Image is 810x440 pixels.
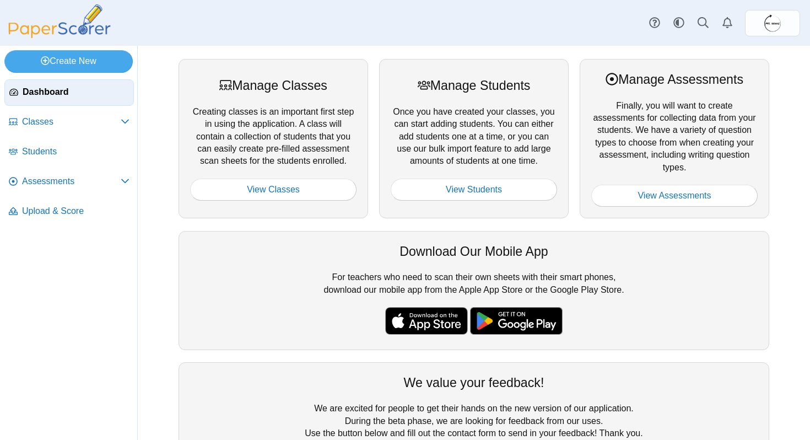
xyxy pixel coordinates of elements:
a: Upload & Score [4,198,134,225]
a: View Students [391,179,557,201]
img: google-play-badge.png [470,307,563,335]
img: apple-store-badge.svg [385,307,468,335]
div: For teachers who need to scan their own sheets with their smart phones, download our mobile app f... [179,231,769,350]
a: Dashboard [4,79,134,106]
a: View Classes [190,179,357,201]
div: Manage Assessments [591,71,758,88]
span: Classes [22,116,121,128]
div: Once you have created your classes, you can start adding students. You can either add students on... [379,59,569,218]
img: ps.YmoFDjm2zrR5LSNf [764,14,781,32]
a: Students [4,139,134,165]
div: Manage Students [391,77,557,94]
div: Download Our Mobile App [190,243,758,260]
span: Students [22,146,129,158]
div: Manage Classes [190,77,357,94]
a: ps.YmoFDjm2zrR5LSNf [745,10,800,36]
a: Alerts [715,11,739,35]
div: Finally, you will want to create assessments for collecting data from your students. We have a va... [580,59,769,218]
span: Assessments [22,175,121,187]
span: Upload & Score [22,205,129,217]
a: PaperScorer [4,30,115,40]
a: Create New [4,50,133,72]
a: Assessments [4,169,134,195]
img: PaperScorer [4,4,115,38]
span: Dashboard [23,86,129,98]
div: We value your feedback! [190,374,758,391]
span: Dana Wake [764,14,781,32]
a: View Assessments [591,185,758,207]
a: Classes [4,109,134,136]
div: Creating classes is an important first step in using the application. A class will contain a coll... [179,59,368,218]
